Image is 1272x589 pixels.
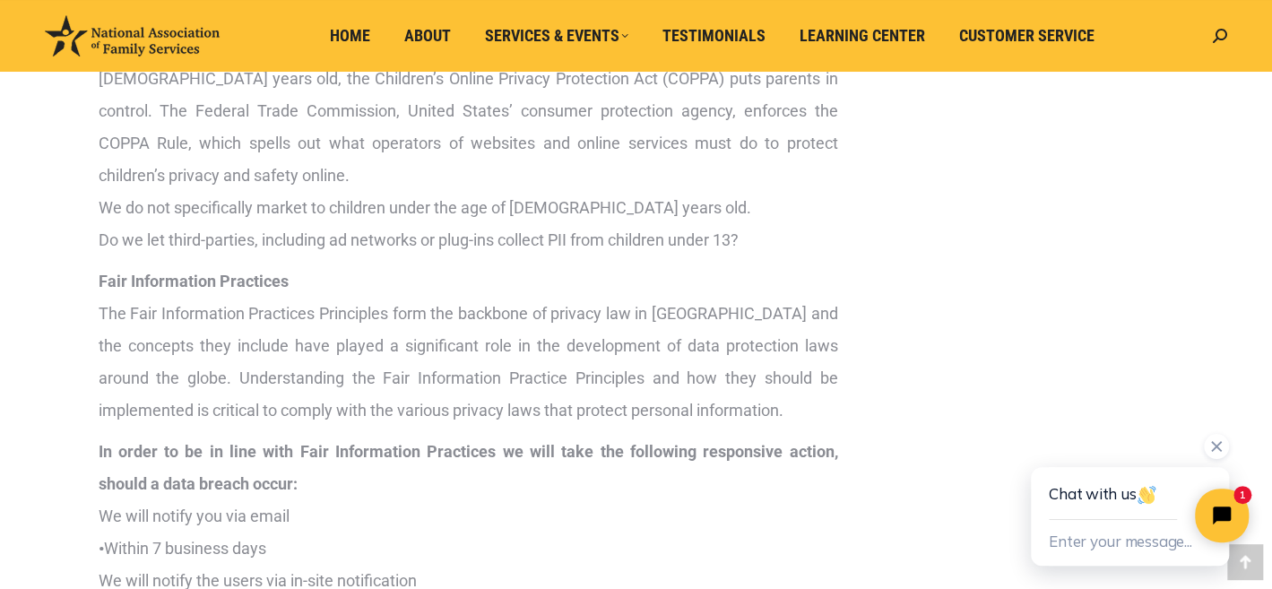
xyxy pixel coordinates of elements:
[991,409,1272,589] iframe: Tidio Chat
[662,26,766,46] span: Testimonials
[392,19,463,53] a: About
[330,26,370,46] span: Home
[787,19,938,53] a: Learning Center
[99,539,104,558] strong: •
[800,26,925,46] span: Learning Center
[99,272,289,290] strong: Fair Information Practices
[485,26,628,46] span: Services & Events
[99,442,838,493] strong: In order to be in line with Fair Information Practices we will take the following responsive acti...
[404,26,451,46] span: About
[947,19,1107,53] a: Customer Service
[99,265,838,427] p: The Fair Information Practices Principles form the backbone of privacy law in [GEOGRAPHIC_DATA] a...
[317,19,383,53] a: Home
[650,19,778,53] a: Testimonials
[959,26,1095,46] span: Customer Service
[45,15,220,56] img: National Association of Family Services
